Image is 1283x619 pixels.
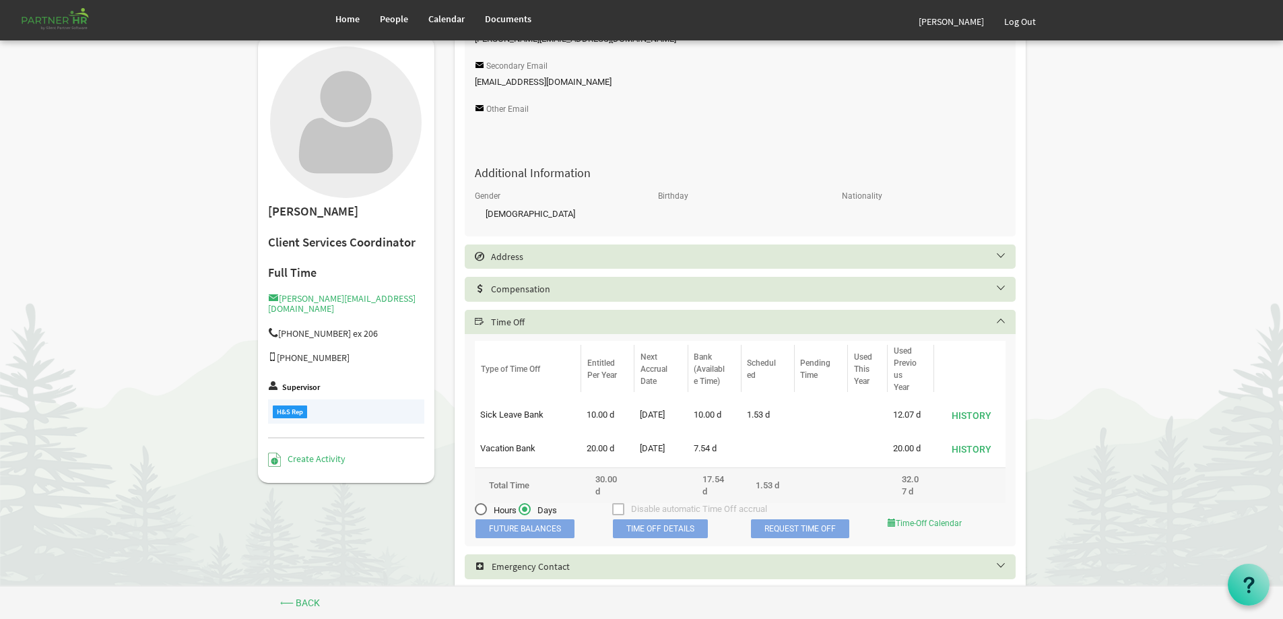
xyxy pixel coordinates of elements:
[475,467,581,503] td: column header Type of Time Off
[934,467,1006,503] td: column header
[688,467,742,503] td: 131.56 column header Bank (Available Time)
[909,3,994,40] a: [PERSON_NAME]
[475,400,581,430] td: Sick Leave Bank column header Type of Time Off
[587,358,617,380] span: Entitled Per Year
[934,434,1006,463] td: is Command column column header
[475,434,581,463] td: Vacation Bank column header Type of Time Off
[270,46,422,198] img: User with no profile picture
[486,105,529,114] label: Other Email
[465,166,1016,180] h4: Additional Information
[581,467,634,503] td: 30.00 column header Entitled Per Year
[634,434,688,463] td: 9/30/2025 column header Next Accrual Date
[800,358,830,380] span: Pending Time
[428,13,465,25] span: Calendar
[581,400,634,430] td: 10.00 d is template cell column header Entitled Per Year
[475,251,1026,262] h5: Address
[888,434,934,463] td: 20.00 d is template cell column header Used Previous Year
[475,519,574,538] span: Future Balances
[894,346,917,392] span: Used Previous Year
[694,352,725,386] span: Bank (Available Time)
[268,292,416,315] a: [PERSON_NAME][EMAIL_ADDRESS][DOMAIN_NAME]
[268,236,425,250] h2: Client Services Coordinator
[994,3,1046,40] a: Log Out
[934,400,1006,430] td: is Command column column header
[581,434,634,463] td: 20.00 d is template cell column header Entitled Per Year
[848,434,888,463] td: is template cell column header Used This Year
[640,352,667,386] span: Next Accrual Date
[842,192,882,201] label: Nationality
[268,352,425,363] h5: [PHONE_NUMBER]
[943,439,1000,458] button: History
[268,453,346,465] a: Create Activity
[475,504,517,517] span: Hours
[475,317,484,327] span: Select
[475,562,485,571] span: Select
[475,192,500,201] label: Gender
[634,467,688,503] td: column header Next Accrual Date
[519,504,557,517] span: Days
[486,62,548,71] label: Secondary Email
[475,561,1026,572] h5: Emergency Contact
[475,284,1026,294] h5: Compensation
[742,434,795,463] td: is template cell column header Scheduled
[848,467,888,503] td: 0.00 column header Used This Year
[268,453,281,467] img: Create Activity
[795,434,848,463] td: is template cell column header Pending Time
[475,252,484,261] span: Select
[888,467,934,503] td: 240.50 column header Used Previous Year
[481,364,540,374] span: Type of Time Off
[282,383,320,392] label: Supervisor
[751,519,849,538] a: Request Time Off
[485,13,531,25] span: Documents
[888,400,934,430] td: 12.07 d is template cell column header Used Previous Year
[268,328,425,339] h5: [PHONE_NUMBER] ex 206
[747,358,776,380] span: Scheduled
[688,400,742,430] td: 10.00 d is template cell column header Bank (Available Time)
[335,13,360,25] span: Home
[742,467,795,503] td: 11.50 column header Scheduled
[688,434,742,463] td: 7.54 d is template cell column header Bank (Available Time)
[943,405,1000,424] button: History
[268,266,425,280] h4: Full Time
[634,400,688,430] td: 9/1/2026 column header Next Accrual Date
[475,317,1026,327] h5: Time Off
[795,467,848,503] td: 0.00 column header Pending Time
[613,519,708,538] span: Time Off Details
[854,352,872,386] span: Used This Year
[742,400,795,430] td: 1.53 d is template cell column header Scheduled
[888,519,962,528] a: Time-Off Calendar
[273,405,308,418] div: H&S Rep
[848,400,888,430] td: is template cell column header Used This Year
[475,284,484,294] span: Select
[380,13,408,25] span: People
[658,192,688,201] label: Birthday
[795,400,848,430] td: is template cell column header Pending Time
[268,205,425,219] h2: [PERSON_NAME]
